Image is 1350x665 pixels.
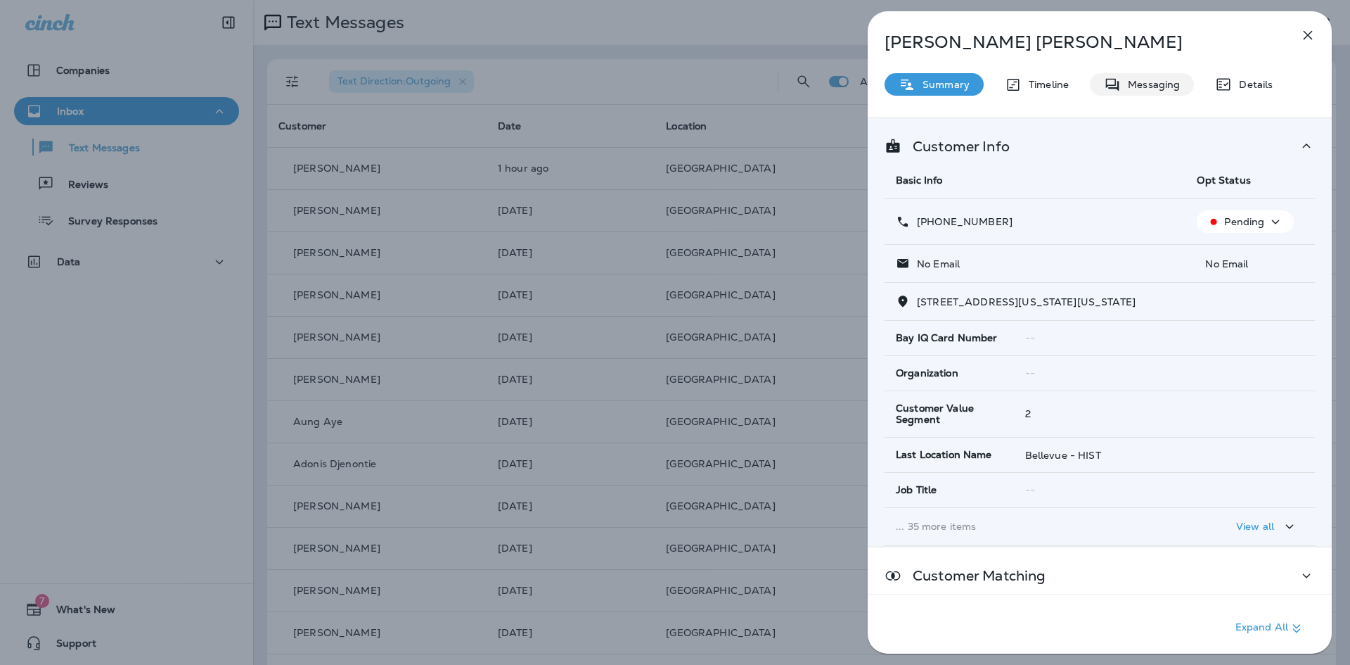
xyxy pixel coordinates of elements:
p: Customer Info [901,141,1010,152]
span: Basic Info [896,174,942,186]
p: Details [1232,79,1273,90]
span: Bellevue - HIST [1025,449,1101,462]
span: [STREET_ADDRESS][US_STATE][US_STATE] [917,296,1136,308]
span: Bay IQ Card Number [896,332,998,344]
p: Expand All [1235,620,1305,637]
p: No Email [910,258,960,270]
button: Pending [1197,210,1294,233]
p: Customer Matching [901,570,1046,581]
p: [PHONE_NUMBER] [910,216,1012,227]
p: Messaging [1121,79,1180,90]
span: -- [1025,367,1035,379]
span: Opt Status [1197,174,1250,186]
span: Last Location Name [896,449,992,461]
button: Expand All [1230,616,1311,641]
span: -- [1025,331,1035,344]
p: [PERSON_NAME] [PERSON_NAME] [885,32,1268,52]
button: View all [1230,514,1304,540]
p: Timeline [1022,79,1069,90]
p: Summary [915,79,970,90]
span: Customer Value Segment [896,403,1003,426]
p: ... 35 more items [896,521,1174,532]
p: Pending [1224,216,1264,227]
span: 2 [1025,407,1031,420]
span: Job Title [896,484,937,496]
p: View all [1236,521,1274,532]
p: No Email [1197,258,1304,270]
span: Organization [896,367,958,379]
span: -- [1025,483,1035,496]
